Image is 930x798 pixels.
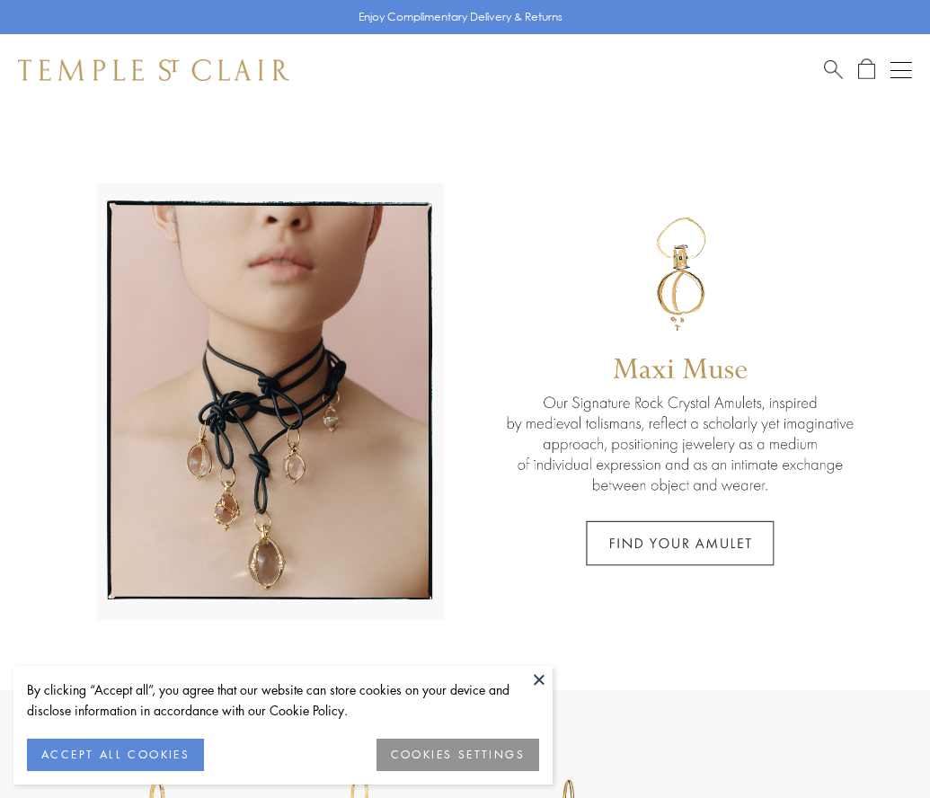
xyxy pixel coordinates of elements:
button: COOKIES SETTINGS [376,739,539,771]
p: Enjoy Complimentary Delivery & Returns [359,8,562,26]
button: Open navigation [890,59,912,81]
button: ACCEPT ALL COOKIES [27,739,204,771]
img: Temple St. Clair [18,59,289,81]
a: Search [824,58,843,81]
div: By clicking “Accept all”, you agree that our website can store cookies on your device and disclos... [27,679,539,721]
a: Open Shopping Bag [858,58,875,81]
